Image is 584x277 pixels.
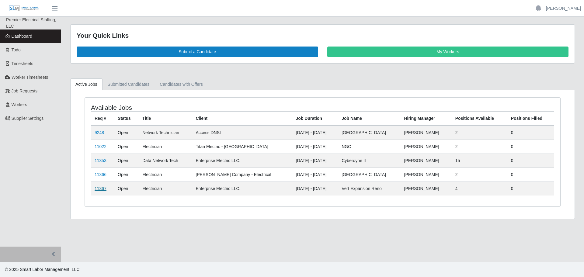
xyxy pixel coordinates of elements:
th: Status [114,111,139,126]
td: [DATE] - [DATE] [292,140,338,154]
td: Data Network Tech [139,154,192,168]
th: Job Duration [292,111,338,126]
a: 11366 [95,172,106,177]
td: Access DNSI [192,126,292,140]
td: Network Technician [139,126,192,140]
h4: Available Jobs [91,104,279,111]
td: 0 [507,140,554,154]
td: Cyberdyne II [338,154,400,168]
td: 4 [452,182,507,196]
td: Open [114,126,139,140]
td: Electrician [139,168,192,182]
td: 0 [507,168,554,182]
span: Worker Timesheets [12,75,48,80]
td: 2 [452,126,507,140]
a: [PERSON_NAME] [546,5,581,12]
a: 9248 [95,130,104,135]
span: Workers [12,102,27,107]
td: 2 [452,168,507,182]
td: 15 [452,154,507,168]
span: Dashboard [12,34,33,39]
th: Title [139,111,192,126]
td: Enterprise Electric LLC. [192,182,292,196]
td: Electrician [139,182,192,196]
span: Job Requests [12,88,38,93]
td: NGC [338,140,400,154]
th: Client [192,111,292,126]
a: Active Jobs [70,78,103,90]
td: Titan Electric - [GEOGRAPHIC_DATA] [192,140,292,154]
td: [GEOGRAPHIC_DATA] [338,168,400,182]
td: [PERSON_NAME] [401,182,452,196]
span: Todo [12,47,21,52]
td: Open [114,182,139,196]
td: Open [114,154,139,168]
td: Vert Expansion Reno [338,182,400,196]
a: My Workers [327,47,569,57]
th: Job Name [338,111,400,126]
th: Positions Filled [507,111,554,126]
td: [PERSON_NAME] Company - Electrical [192,168,292,182]
a: 11353 [95,158,106,163]
span: Supplier Settings [12,116,44,121]
a: Submitted Candidates [103,78,155,90]
td: 0 [507,126,554,140]
td: [PERSON_NAME] [401,126,452,140]
td: Enterprise Electric LLC. [192,154,292,168]
td: Open [114,140,139,154]
td: [PERSON_NAME] [401,154,452,168]
th: Positions Available [452,111,507,126]
td: 0 [507,182,554,196]
th: Req # [91,111,114,126]
a: Submit a Candidate [77,47,318,57]
td: [DATE] - [DATE] [292,154,338,168]
span: Timesheets [12,61,33,66]
div: Your Quick Links [77,31,568,40]
td: [PERSON_NAME] [401,140,452,154]
a: 11022 [95,144,106,149]
td: 0 [507,154,554,168]
td: [DATE] - [DATE] [292,182,338,196]
span: Premier Electrical Staffing, LLC [6,17,56,29]
a: Candidates with Offers [155,78,208,90]
td: 2 [452,140,507,154]
td: [DATE] - [DATE] [292,126,338,140]
td: [DATE] - [DATE] [292,168,338,182]
td: [GEOGRAPHIC_DATA] [338,126,400,140]
th: Hiring Manager [401,111,452,126]
td: Electrician [139,140,192,154]
td: [PERSON_NAME] [401,168,452,182]
img: SLM Logo [9,5,39,12]
td: Open [114,168,139,182]
a: 11367 [95,186,106,191]
span: © 2025 Smart Labor Management, LLC [5,267,79,272]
